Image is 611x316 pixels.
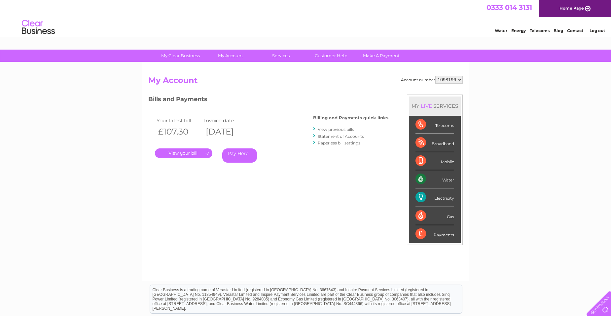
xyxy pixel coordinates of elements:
[155,116,202,125] td: Your latest bill
[415,188,454,207] div: Electricity
[150,4,462,32] div: Clear Business is a trading name of Verastar Limited (registered in [GEOGRAPHIC_DATA] No. 3667643...
[318,127,354,132] a: View previous bills
[415,134,454,152] div: Broadband
[486,3,532,12] a: 0333 014 3131
[415,207,454,225] div: Gas
[554,28,563,33] a: Blog
[153,50,208,62] a: My Clear Business
[202,116,250,125] td: Invoice date
[401,76,463,84] div: Account number
[530,28,550,33] a: Telecoms
[567,28,583,33] a: Contact
[318,140,360,145] a: Paperless bill settings
[511,28,526,33] a: Energy
[203,50,258,62] a: My Account
[409,97,461,115] div: MY SERVICES
[254,50,308,62] a: Services
[318,134,364,139] a: Statement of Accounts
[419,103,433,109] div: LIVE
[313,115,388,120] h4: Billing and Payments quick links
[354,50,409,62] a: Make A Payment
[148,95,388,106] h3: Bills and Payments
[495,28,507,33] a: Water
[21,17,55,37] img: logo.png
[222,148,257,163] a: Pay Here
[590,28,605,33] a: Log out
[415,152,454,170] div: Mobile
[304,50,358,62] a: Customer Help
[155,125,202,138] th: £107.30
[415,170,454,188] div: Water
[202,125,250,138] th: [DATE]
[148,76,463,88] h2: My Account
[415,116,454,134] div: Telecoms
[155,148,212,158] a: .
[415,225,454,243] div: Payments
